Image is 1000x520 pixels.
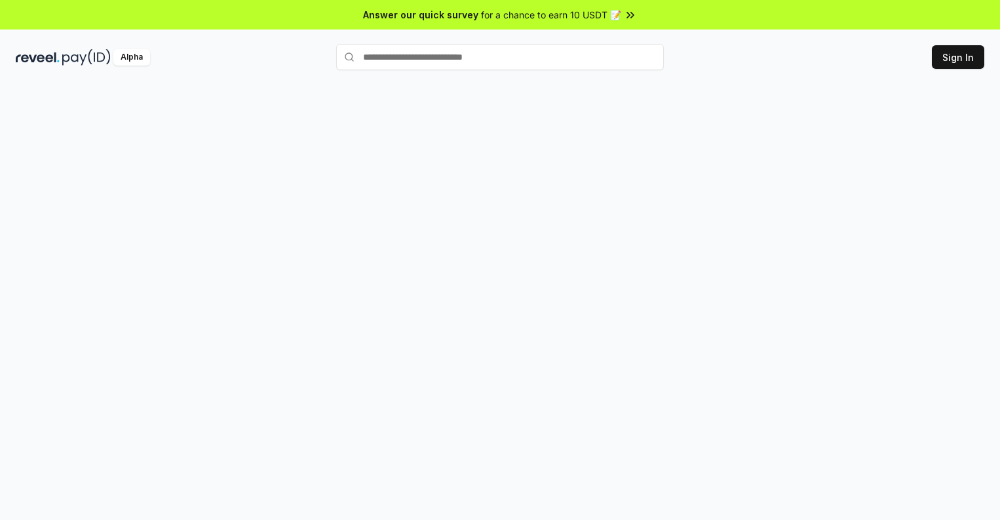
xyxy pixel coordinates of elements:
[113,49,150,66] div: Alpha
[62,49,111,66] img: pay_id
[481,8,621,22] span: for a chance to earn 10 USDT 📝
[932,45,984,69] button: Sign In
[363,8,478,22] span: Answer our quick survey
[16,49,60,66] img: reveel_dark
